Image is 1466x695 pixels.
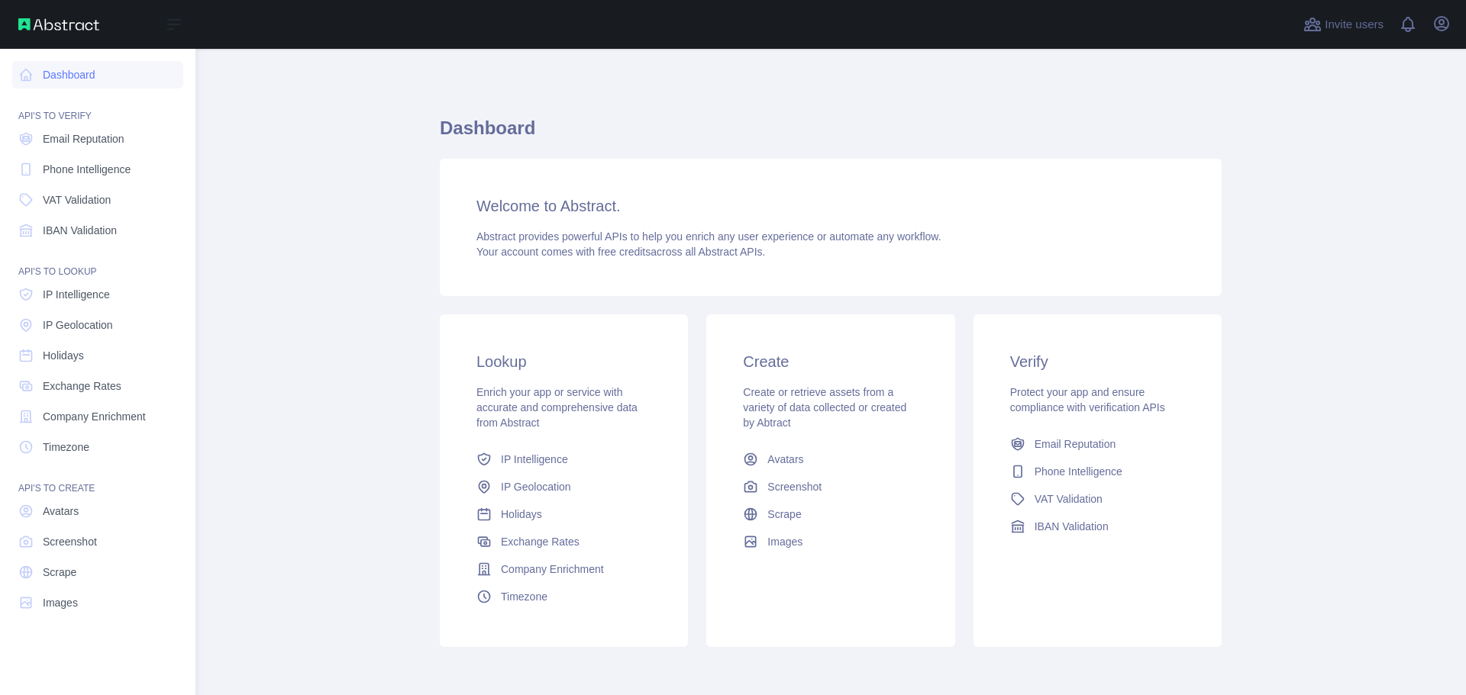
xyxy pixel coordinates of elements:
a: Exchange Rates [470,528,657,555]
a: Scrape [12,558,183,586]
span: Phone Intelligence [43,162,131,177]
span: VAT Validation [1035,491,1103,507]
span: Company Enrichment [501,561,604,577]
span: Email Reputation [1035,436,1116,452]
span: Screenshot [767,479,822,494]
h1: Dashboard [440,116,1222,153]
span: IP Geolocation [501,479,571,494]
div: API'S TO LOOKUP [12,247,183,278]
h3: Create [743,351,918,372]
span: Avatars [43,504,79,519]
div: API'S TO CREATE [12,464,183,494]
span: free credits [598,246,651,258]
span: IP Intelligence [501,452,568,467]
span: Abstract provides powerful APIs to help you enrich any user experience or automate any workflow. [476,230,941,243]
span: Create or retrieve assets from a variety of data collected or created by Abtract [743,386,906,429]
span: IBAN Validation [1035,519,1109,534]
a: IP Intelligence [470,446,657,473]
a: Exchange Rates [12,372,183,400]
span: Images [43,595,78,610]
span: Company Enrichment [43,409,146,424]
a: Phone Intelligence [1004,458,1191,485]
span: Enrich your app or service with accurate and comprehensive data from Abstract [476,386,638,429]
a: Holidays [12,342,183,369]
span: Protect your app and ensure compliance with verification APIs [1010,386,1165,413]
span: Holidays [43,348,84,363]
span: IP Intelligence [43,287,110,302]
a: IP Geolocation [12,311,183,339]
span: VAT Validation [43,192,111,208]
a: Company Enrichment [470,555,657,583]
a: IBAN Validation [12,217,183,244]
a: Scrape [737,500,924,528]
a: Holidays [470,500,657,528]
a: IBAN Validation [1004,513,1191,540]
div: API'S TO VERIFY [12,92,183,122]
button: Invite users [1300,12,1387,37]
span: Images [767,534,802,549]
a: Images [12,589,183,616]
span: Invite users [1325,16,1384,34]
a: Dashboard [12,61,183,88]
a: Screenshot [12,528,183,555]
a: Timezone [470,583,657,610]
a: Avatars [12,497,183,525]
span: Scrape [767,507,801,522]
a: VAT Validation [12,186,183,214]
a: Company Enrichment [12,403,183,430]
img: Abstract API [18,18,99,31]
span: Screenshot [43,534,97,549]
span: Exchange Rates [501,534,580,549]
span: IP Geolocation [43,317,113,333]
span: Avatars [767,452,803,467]
span: IBAN Validation [43,223,117,238]
h3: Welcome to Abstract. [476,195,1185,217]
a: IP Intelligence [12,281,183,308]
a: Phone Intelligence [12,156,183,183]
span: Timezone [501,589,547,604]
span: Scrape [43,565,76,580]
a: Timezone [12,433,183,461]
span: Timezone [43,439,89,455]
span: Holidays [501,507,542,522]
a: Images [737,528,924,555]
span: Exchange Rates [43,378,121,394]
span: Email Reputation [43,131,124,146]
h3: Verify [1010,351,1185,372]
a: Screenshot [737,473,924,500]
a: VAT Validation [1004,485,1191,513]
a: Email Reputation [12,125,183,153]
h3: Lookup [476,351,651,372]
a: Email Reputation [1004,430,1191,458]
a: Avatars [737,446,924,473]
span: Your account comes with across all Abstract APIs. [476,246,765,258]
span: Phone Intelligence [1035,464,1122,479]
a: IP Geolocation [470,473,657,500]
